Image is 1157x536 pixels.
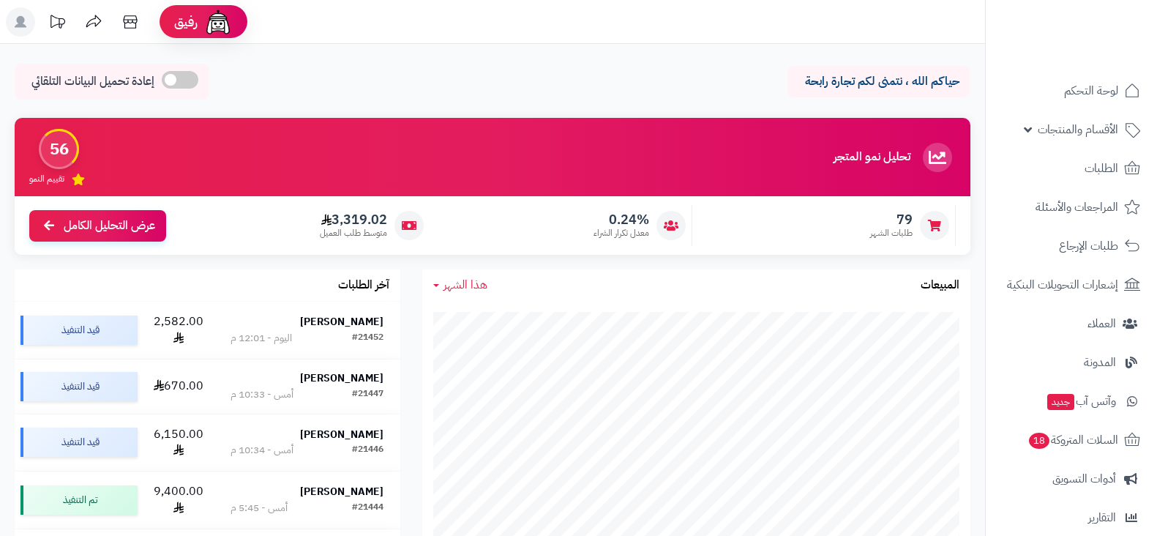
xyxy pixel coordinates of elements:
[834,151,910,164] h3: تحليل نمو المتجر
[798,73,959,90] p: حياكم الله ، نتمنى لكم تجارة رابحة
[64,217,155,234] span: عرض التحليل الكامل
[352,331,383,346] div: #21452
[1047,394,1074,410] span: جديد
[1046,391,1116,412] span: وآتس آب
[143,360,214,414] td: 670.00
[320,227,387,239] span: متوسط طلب العميل
[995,267,1148,302] a: إشعارات التحويلات البنكية
[995,228,1148,264] a: طلبات الإرجاع
[995,423,1148,458] a: السلات المتروكة18
[143,472,214,529] td: 9,400.00
[443,276,487,294] span: هذا الشهر
[203,7,233,37] img: ai-face.png
[1059,236,1118,256] span: طلبات الإرجاع
[995,500,1148,535] a: التقارير
[995,190,1148,225] a: المراجعات والأسئلة
[594,227,649,239] span: معدل تكرار الشراء
[29,210,166,242] a: عرض التحليل الكامل
[231,387,293,402] div: أمس - 10:33 م
[300,427,383,442] strong: [PERSON_NAME]
[995,306,1148,341] a: العملاء
[20,372,138,401] div: قيد التنفيذ
[995,384,1148,419] a: وآتس آبجديد
[1029,433,1049,449] span: 18
[1007,275,1118,295] span: إشعارات التحويلات البنكية
[300,314,383,330] strong: [PERSON_NAME]
[320,212,387,228] span: 3,319.02
[143,414,214,472] td: 6,150.00
[300,484,383,499] strong: [PERSON_NAME]
[1036,197,1118,217] span: المراجعات والأسئلة
[174,13,198,31] span: رفيق
[29,173,64,185] span: تقييم النمو
[995,151,1148,186] a: الطلبات
[231,501,288,515] div: أمس - 5:45 م
[20,316,138,345] div: قيد التنفيذ
[870,212,913,228] span: 79
[352,443,383,458] div: #21446
[1087,313,1116,334] span: العملاء
[1038,119,1118,140] span: الأقسام والمنتجات
[433,277,487,294] a: هذا الشهر
[1085,158,1118,179] span: الطلبات
[1064,81,1118,101] span: لوحة التحكم
[1084,352,1116,373] span: المدونة
[352,387,383,402] div: #21447
[20,428,138,457] div: قيد التنفيذ
[870,227,913,239] span: طلبات الشهر
[39,7,75,40] a: تحديثات المنصة
[995,73,1148,108] a: لوحة التحكم
[352,501,383,515] div: #21444
[231,331,292,346] div: اليوم - 12:01 م
[300,371,383,386] strong: [PERSON_NAME]
[1052,469,1116,489] span: أدوات التسويق
[995,345,1148,380] a: المدونة
[231,443,293,458] div: أمس - 10:34 م
[143,302,214,359] td: 2,582.00
[995,461,1148,496] a: أدوات التسويق
[338,279,389,292] h3: آخر الطلبات
[1088,507,1116,528] span: التقارير
[31,73,154,90] span: إعادة تحميل البيانات التلقائي
[594,212,649,228] span: 0.24%
[921,279,959,292] h3: المبيعات
[1027,430,1118,450] span: السلات المتروكة
[20,485,138,515] div: تم التنفيذ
